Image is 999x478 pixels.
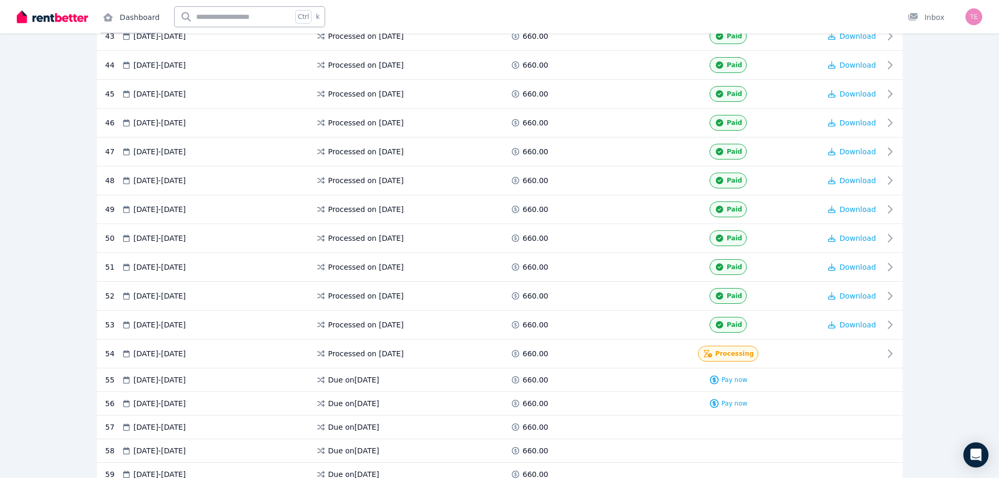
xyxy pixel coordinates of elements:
div: 53 [105,317,121,333]
span: Processed on [DATE] [328,348,404,359]
span: Processed on [DATE] [328,262,404,272]
span: Processed on [DATE] [328,204,404,215]
span: [DATE] - [DATE] [134,60,186,70]
span: Download [840,321,876,329]
span: [DATE] - [DATE] [134,320,186,330]
div: Open Intercom Messenger [963,442,989,468]
span: Processed on [DATE] [328,291,404,301]
span: [DATE] - [DATE] [134,118,186,128]
span: 660.00 [523,445,549,456]
span: Ctrl [295,10,311,24]
span: Processed on [DATE] [328,146,404,157]
span: Processed on [DATE] [328,118,404,128]
button: Download [828,60,876,70]
button: Download [828,320,876,330]
span: Paid [727,61,742,69]
span: Processed on [DATE] [328,31,404,41]
button: Download [828,262,876,272]
div: 47 [105,144,121,160]
div: 51 [105,259,121,275]
span: Paid [727,90,742,98]
span: [DATE] - [DATE] [134,89,186,99]
span: Download [840,176,876,185]
button: Download [828,291,876,301]
span: 660.00 [523,233,549,243]
span: Download [840,119,876,127]
span: Download [840,61,876,69]
span: [DATE] - [DATE] [134,204,186,215]
span: [DATE] - [DATE] [134,348,186,359]
div: 43 [105,28,121,44]
span: Paid [727,119,742,127]
span: Processed on [DATE] [328,60,404,70]
span: [DATE] - [DATE] [134,262,186,272]
span: 660.00 [523,118,549,128]
button: Download [828,204,876,215]
button: Download [828,118,876,128]
div: 48 [105,173,121,188]
span: 660.00 [523,146,549,157]
span: Due on [DATE] [328,422,380,432]
span: Paid [727,32,742,40]
span: Processed on [DATE] [328,89,404,99]
span: Download [840,147,876,156]
button: Download [828,31,876,41]
div: 57 [105,422,121,432]
span: Paid [727,321,742,329]
div: 52 [105,288,121,304]
span: 660.00 [523,422,549,432]
span: 660.00 [523,291,549,301]
span: Paid [727,147,742,156]
div: 49 [105,201,121,217]
span: Processed on [DATE] [328,175,404,186]
span: 660.00 [523,31,549,41]
div: Inbox [908,12,944,23]
span: [DATE] - [DATE] [134,233,186,243]
img: Pushpa Pillay [965,8,982,25]
span: Processing [715,349,754,358]
span: Download [840,263,876,271]
img: RentBetter [17,9,88,25]
button: Download [828,233,876,243]
span: Download [840,32,876,40]
span: [DATE] - [DATE] [134,398,186,409]
div: 45 [105,86,121,102]
span: Due on [DATE] [328,398,380,409]
span: Paid [727,234,742,242]
span: [DATE] - [DATE] [134,291,186,301]
span: k [316,13,319,21]
span: Due on [DATE] [328,375,380,385]
span: 660.00 [523,89,549,99]
span: 660.00 [523,175,549,186]
div: 56 [105,398,121,409]
span: Paid [727,263,742,271]
span: 660.00 [523,320,549,330]
span: Download [840,234,876,242]
div: 55 [105,375,121,385]
div: 46 [105,115,121,131]
span: Download [840,292,876,300]
span: 660.00 [523,262,549,272]
span: Processed on [DATE] [328,320,404,330]
span: [DATE] - [DATE] [134,445,186,456]
span: 660.00 [523,375,549,385]
div: 50 [105,230,121,246]
span: 660.00 [523,348,549,359]
span: [DATE] - [DATE] [134,31,186,41]
span: [DATE] - [DATE] [134,175,186,186]
span: [DATE] - [DATE] [134,422,186,432]
span: Download [840,90,876,98]
span: Paid [727,176,742,185]
span: Download [840,205,876,214]
span: [DATE] - [DATE] [134,146,186,157]
span: Paid [727,205,742,214]
span: Due on [DATE] [328,445,380,456]
span: Paid [727,292,742,300]
button: Download [828,146,876,157]
button: Download [828,89,876,99]
span: 660.00 [523,204,549,215]
button: Download [828,175,876,186]
div: 58 [105,445,121,456]
span: 660.00 [523,60,549,70]
span: 660.00 [523,398,549,409]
